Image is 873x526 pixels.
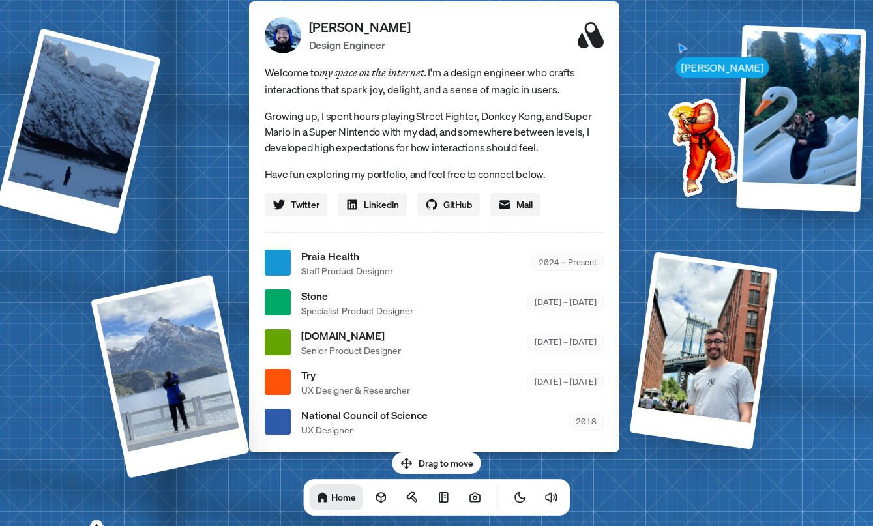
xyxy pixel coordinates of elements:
[331,491,356,503] h1: Home
[301,288,413,304] span: Stone
[301,423,428,437] span: UX Designer
[634,79,766,211] img: Profile example
[507,484,533,510] button: Toggle Theme
[265,193,327,216] a: Twitter
[364,197,399,211] span: Linkedin
[527,373,604,390] div: [DATE] – [DATE]
[309,484,363,510] a: Home
[301,328,401,343] span: [DOMAIN_NAME]
[265,64,604,98] span: Welcome to I'm a design engineer who crafts interactions that spark joy, delight, and a sense of ...
[527,294,604,310] div: [DATE] – [DATE]
[338,193,407,216] a: Linkedin
[301,407,428,423] span: National Council of Science
[301,343,401,357] span: Senior Product Designer
[443,197,472,211] span: GitHub
[265,166,604,183] p: Have fun exploring my portfolio, and feel free to connect below.
[301,383,410,397] span: UX Designer & Researcher
[538,484,564,510] button: Toggle Audio
[531,254,604,270] div: 2024 – Present
[319,66,428,79] em: my space on the internet.
[265,17,301,53] img: Profile Picture
[516,197,533,211] span: Mail
[490,193,540,216] a: Mail
[301,304,413,317] span: Specialist Product Designer
[301,264,393,278] span: Staff Product Designer
[527,334,604,350] div: [DATE] – [DATE]
[309,18,411,37] p: [PERSON_NAME]
[569,413,604,430] div: 2018
[291,197,319,211] span: Twitter
[265,108,604,155] p: Growing up, I spent hours playing Street Fighter, Donkey Kong, and Super Mario in a Super Nintend...
[417,193,480,216] a: GitHub
[309,37,411,53] p: Design Engineer
[301,368,410,383] span: Try
[301,248,393,264] span: Praia Health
